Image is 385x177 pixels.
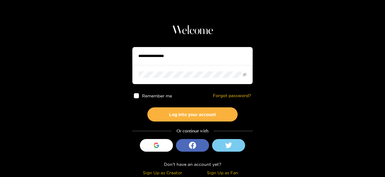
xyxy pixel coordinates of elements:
div: Or continue with [132,128,253,134]
div: Don't have an account yet? [132,161,253,168]
h1: Welcome [132,24,253,38]
span: eye-invisible [243,73,247,77]
div: Sign Up as Creator [134,169,191,176]
span: Remember me [142,93,172,98]
div: Sign Up as Fan [194,169,251,176]
button: Log into your account [147,107,238,122]
a: Forgot password? [213,93,251,98]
